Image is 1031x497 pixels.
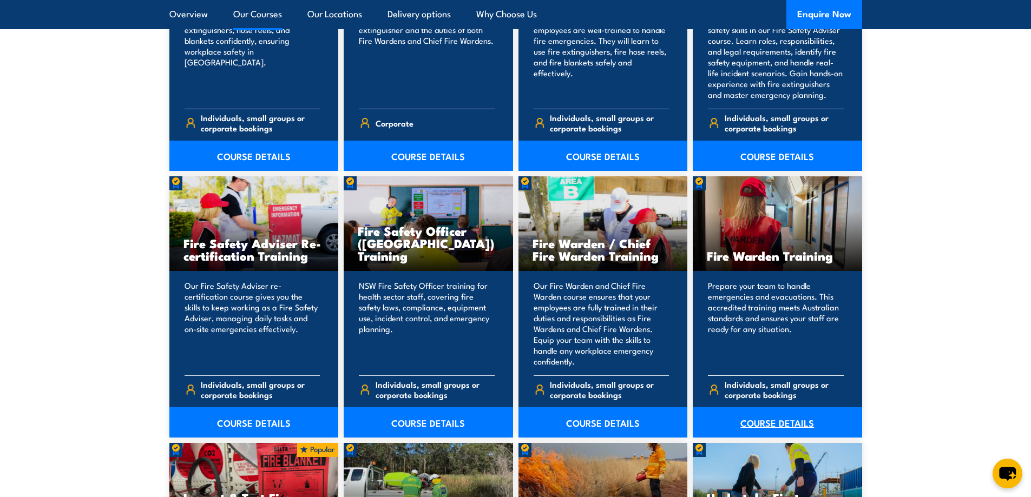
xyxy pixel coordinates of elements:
[708,3,844,100] p: Equip your team in [GEOGRAPHIC_DATA] with key fire safety skills in our Fire Safety Adviser cours...
[725,379,844,400] span: Individuals, small groups or corporate bookings
[344,141,513,171] a: COURSE DETAILS
[533,237,674,262] h3: Fire Warden / Chief Fire Warden Training
[550,379,669,400] span: Individuals, small groups or corporate bookings
[201,112,320,133] span: Individuals, small groups or corporate bookings
[534,3,669,100] p: Our Fire Extinguisher and Fire Warden course will ensure your employees are well-trained to handl...
[201,379,320,400] span: Individuals, small groups or corporate bookings
[693,407,862,438] a: COURSE DETAILS
[550,112,669,133] span: Individuals, small groups or corporate bookings
[708,280,844,367] p: Prepare your team to handle emergencies and evacuations. This accredited training meets Australia...
[518,407,688,438] a: COURSE DETAILS
[359,3,495,100] p: Our Fire Combo Awareness Day includes training on how to use a fire extinguisher and the duties o...
[358,224,499,262] h3: Fire Safety Officer ([GEOGRAPHIC_DATA]) Training
[707,249,848,262] h3: Fire Warden Training
[185,3,320,100] p: Train your team in essential fire safety. Learn to use fire extinguishers, hose reels, and blanke...
[693,141,862,171] a: COURSE DETAILS
[359,280,495,367] p: NSW Fire Safety Officer training for health sector staff, covering fire safety laws, compliance, ...
[185,280,320,367] p: Our Fire Safety Adviser re-certification course gives you the skills to keep working as a Fire Sa...
[183,237,325,262] h3: Fire Safety Adviser Re-certification Training
[376,115,413,131] span: Corporate
[518,141,688,171] a: COURSE DETAILS
[169,407,339,438] a: COURSE DETAILS
[725,112,844,133] span: Individuals, small groups or corporate bookings
[169,141,339,171] a: COURSE DETAILS
[534,280,669,367] p: Our Fire Warden and Chief Fire Warden course ensures that your employees are fully trained in the...
[376,379,495,400] span: Individuals, small groups or corporate bookings
[344,407,513,438] a: COURSE DETAILS
[993,459,1022,488] button: chat-button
